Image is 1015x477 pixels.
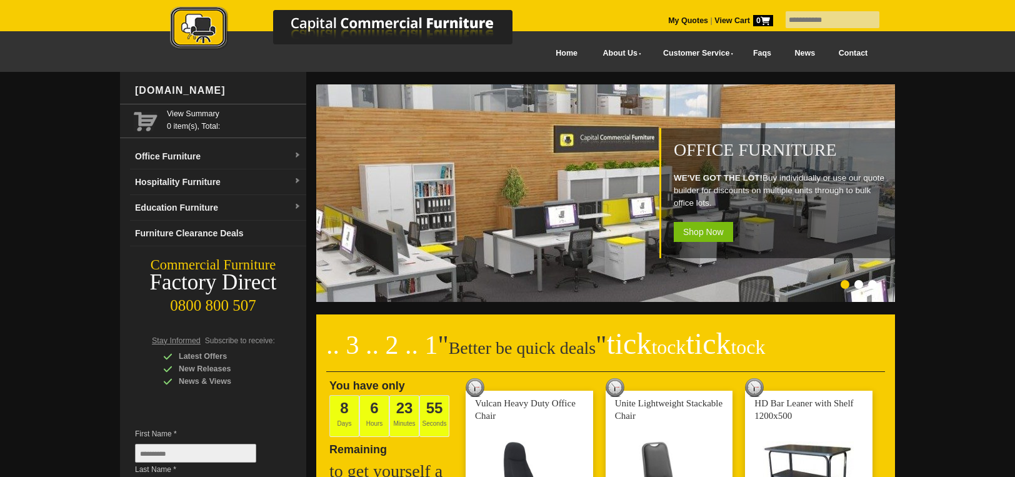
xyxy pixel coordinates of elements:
span: You have only [329,379,405,392]
div: Commercial Furniture [120,256,306,274]
a: My Quotes [668,16,708,25]
span: Last Name * [135,463,275,476]
span: Stay Informed [152,336,201,345]
img: tick tock deal clock [466,378,484,397]
span: tock [731,336,765,358]
h1: Office Furniture [674,141,889,159]
a: Hospitality Furnituredropdown [130,169,306,195]
span: Days [329,395,359,437]
a: Office Furniture WE'VE GOT THE LOT!Buy individually or use our quote builder for discounts on mul... [316,295,897,304]
img: Capital Commercial Furniture Logo [136,6,573,52]
img: tick tock deal clock [606,378,624,397]
span: First Name * [135,428,275,440]
span: " [438,331,449,359]
img: dropdown [294,203,301,211]
span: Shop Now [674,222,733,242]
li: Page dot 1 [841,280,849,289]
span: 0 item(s), Total: [167,108,301,131]
span: 23 [396,399,413,416]
span: 0 [753,15,773,26]
div: Factory Direct [120,274,306,291]
strong: WE'VE GOT THE LOT! [674,173,762,183]
a: About Us [589,39,649,68]
a: Contact [827,39,879,68]
div: New Releases [163,363,282,375]
div: Latest Offers [163,350,282,363]
span: 6 [370,399,378,416]
a: Education Furnituredropdown [130,195,306,221]
a: View Summary [167,108,301,120]
div: [DOMAIN_NAME] [130,72,306,109]
span: Seconds [419,395,449,437]
a: Faqs [741,39,783,68]
a: Customer Service [649,39,741,68]
span: 55 [426,399,443,416]
a: View Cart0 [712,16,773,25]
img: tick tock deal clock [745,378,764,397]
span: Subscribe to receive: [205,336,275,345]
span: .. 3 .. 2 .. 1 [326,331,438,359]
a: Capital Commercial Furniture Logo [136,6,573,56]
h2: Better be quick deals [326,334,885,372]
a: News [783,39,827,68]
a: Furniture Clearance Deals [130,221,306,246]
div: News & Views [163,375,282,388]
img: dropdown [294,152,301,159]
strong: View Cart [714,16,773,25]
span: 8 [340,399,348,416]
input: First Name * [135,444,256,463]
img: dropdown [294,178,301,185]
a: Office Furnituredropdown [130,144,306,169]
li: Page dot 3 [868,280,877,289]
img: Office Furniture [316,84,897,302]
p: Buy individually or use our quote builder for discounts on multiple units through to bulk office ... [674,172,889,209]
div: 0800 800 507 [120,291,306,314]
span: tock [651,336,686,358]
span: Hours [359,395,389,437]
li: Page dot 2 [854,280,863,289]
span: " [596,331,765,359]
span: tick tick [606,327,765,360]
span: Minutes [389,395,419,437]
span: Remaining [329,438,387,456]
